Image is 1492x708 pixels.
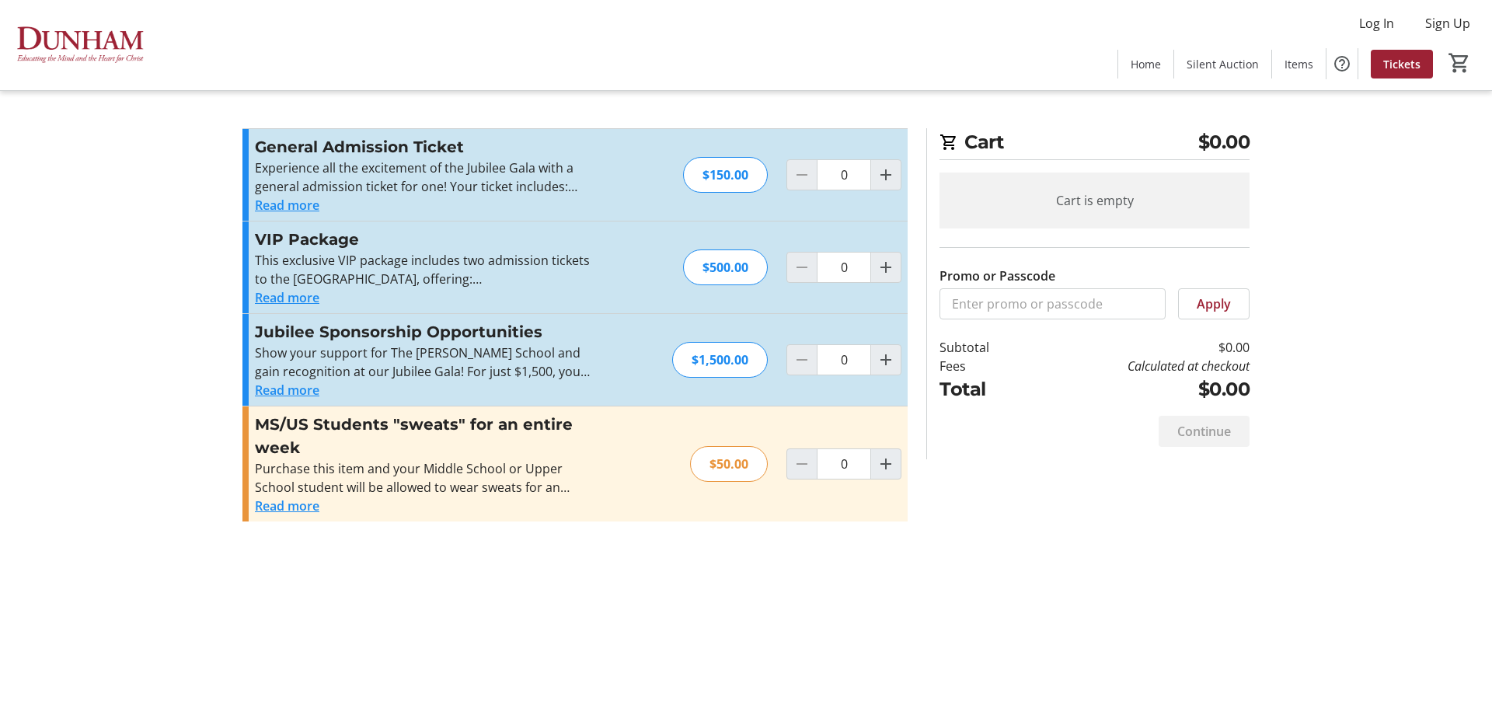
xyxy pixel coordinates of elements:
[1187,56,1259,72] span: Silent Auction
[672,342,768,378] div: $1,500.00
[1118,50,1173,78] a: Home
[255,159,594,196] p: Experience all the excitement of the Jubilee Gala with a general admission ticket for one! Your t...
[1030,338,1250,357] td: $0.00
[255,497,319,515] button: Read more
[1445,49,1473,77] button: Cart
[255,344,594,381] p: Show your support for The [PERSON_NAME] School and gain recognition at our Jubilee Gala! For just...
[1383,56,1421,72] span: Tickets
[871,160,901,190] button: Increment by one
[1413,11,1483,36] button: Sign Up
[1131,56,1161,72] span: Home
[1272,50,1326,78] a: Items
[817,252,871,283] input: VIP Package Quantity
[1178,288,1250,319] button: Apply
[1347,11,1407,36] button: Log In
[1359,14,1394,33] span: Log In
[871,253,901,282] button: Increment by one
[939,357,1030,375] td: Fees
[817,159,871,190] input: General Admission Ticket Quantity
[690,446,768,482] div: $50.00
[871,449,901,479] button: Increment by one
[1030,375,1250,403] td: $0.00
[255,288,319,307] button: Read more
[255,381,319,399] button: Read more
[255,228,594,251] h3: VIP Package
[1030,357,1250,375] td: Calculated at checkout
[9,6,148,84] img: The Dunham School's Logo
[939,173,1250,228] div: Cart is empty
[1326,48,1358,79] button: Help
[871,345,901,375] button: Increment by one
[1198,128,1250,156] span: $0.00
[255,251,594,288] p: This exclusive VIP package includes two admission tickets to the [GEOGRAPHIC_DATA], offering:
[683,157,768,193] div: $150.00
[939,375,1030,403] td: Total
[939,128,1250,160] h2: Cart
[255,320,594,344] h3: Jubilee Sponsorship Opportunities
[255,135,594,159] h3: General Admission Ticket
[1197,295,1231,313] span: Apply
[939,267,1055,285] label: Promo or Passcode
[939,288,1166,319] input: Enter promo or passcode
[255,459,594,497] div: Purchase this item and your Middle School or Upper School student will be allowed to wear sweats ...
[255,196,319,214] button: Read more
[255,413,594,459] h3: MS/US Students "sweats" for an entire week
[1285,56,1313,72] span: Items
[939,338,1030,357] td: Subtotal
[817,448,871,480] input: MS/US Students "sweats" for an entire week Quantity
[1174,50,1271,78] a: Silent Auction
[817,344,871,375] input: Jubilee Sponsorship Opportunities Quantity
[683,249,768,285] div: $500.00
[1425,14,1470,33] span: Sign Up
[1371,50,1433,78] a: Tickets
